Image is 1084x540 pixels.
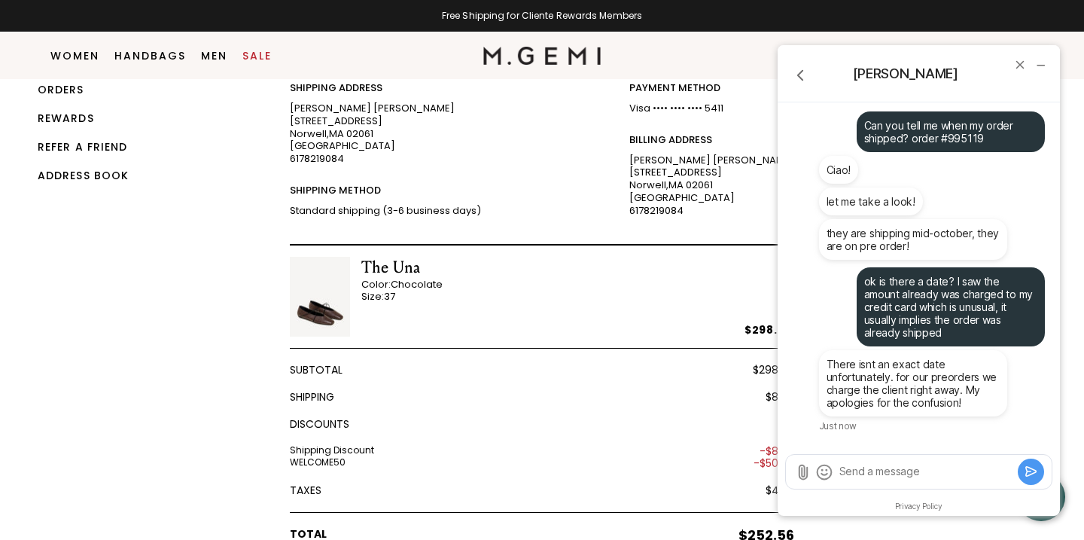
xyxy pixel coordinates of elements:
[290,115,481,128] div: [STREET_ADDRESS]
[629,205,794,218] div: 6178219084
[38,168,129,183] a: Address Book
[290,457,346,469] div: WELCOME50
[290,376,794,403] div: Shipping
[290,128,481,141] div: Norwell , MA 02061
[483,47,601,65] img: M.Gemi
[290,403,794,430] div: Discounts
[290,153,481,166] div: 6178219084
[629,63,794,102] div: Payment Method
[201,50,227,62] a: Men
[38,139,127,154] a: Refer a Friend
[38,111,94,126] a: Rewards
[629,166,794,179] div: [STREET_ADDRESS]
[629,179,794,192] div: Norwell , MA 02061
[754,457,794,469] div: - $50.00
[290,513,794,540] div: Total
[38,82,84,97] a: Orders
[290,140,481,153] div: [GEOGRAPHIC_DATA]
[766,484,794,496] span: $4.56
[629,192,794,205] div: [GEOGRAPHIC_DATA]
[768,35,1069,525] iframe: Kustomer Widget Iframe
[290,63,481,102] div: Shipping Address
[290,445,374,457] div: Shipping Discount
[744,323,794,337] div: $298.00
[361,291,443,304] div: Size: 37
[629,115,794,154] div: Billing Address
[361,257,443,279] div: The Una
[290,349,794,376] div: Subtotal
[290,205,481,218] div: Standard shipping (3-6 business days)
[290,469,794,496] div: Taxes
[50,50,99,62] a: Women
[760,445,794,457] div: - $8.00
[629,102,794,115] div: Visa •••• •••• •••• 5411
[629,154,794,167] div: [PERSON_NAME] [PERSON_NAME]
[290,166,481,205] div: Shipping Method
[114,50,186,62] a: Handbags
[753,364,794,376] span: $298.00
[242,50,272,62] a: Sale
[766,391,794,403] span: $8.00
[361,279,443,291] div: Color: Chocolate
[290,102,481,115] div: [PERSON_NAME] [PERSON_NAME]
